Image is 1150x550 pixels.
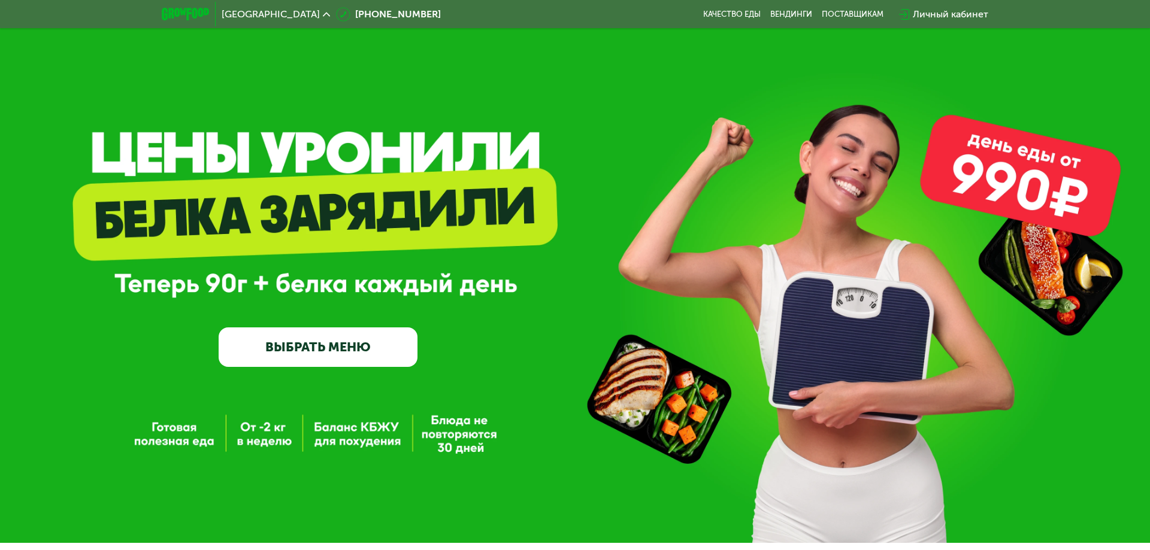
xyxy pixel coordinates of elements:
div: Личный кабинет [913,7,988,22]
a: [PHONE_NUMBER] [336,7,441,22]
div: поставщикам [822,10,883,19]
a: ВЫБРАТЬ МЕНЮ [219,327,417,367]
a: Вендинги [770,10,812,19]
span: [GEOGRAPHIC_DATA] [222,10,320,19]
a: Качество еды [703,10,761,19]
